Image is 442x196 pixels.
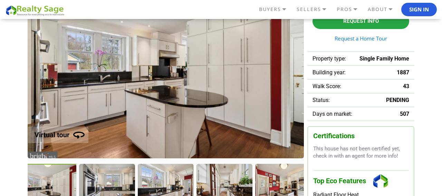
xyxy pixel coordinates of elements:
a: Request a Home Tour [313,36,409,41]
span: PENDING [386,97,409,103]
a: ABOUT [366,3,401,15]
span: 1887 [397,69,409,76]
span: Single Family Home [359,55,409,62]
a: BUYERS [257,3,295,15]
span: 43 [403,83,409,90]
span: Walk Score: [313,83,341,90]
span: Property type: [313,55,346,62]
h3: Certifications [313,132,409,140]
p: This house has not been certified yet, check in with an agent for more info! [313,145,409,160]
button: Sign In [401,3,437,17]
span: Building year: [313,69,346,76]
img: REALTY SAGE [5,4,67,16]
span: Days on market: [313,111,352,117]
span: 507 [400,111,409,117]
button: Request Info [313,13,409,29]
h3: Top Eco Features [313,170,409,192]
a: SELLERS [295,3,335,15]
a: PROS [335,3,366,15]
span: Status: [313,97,330,103]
